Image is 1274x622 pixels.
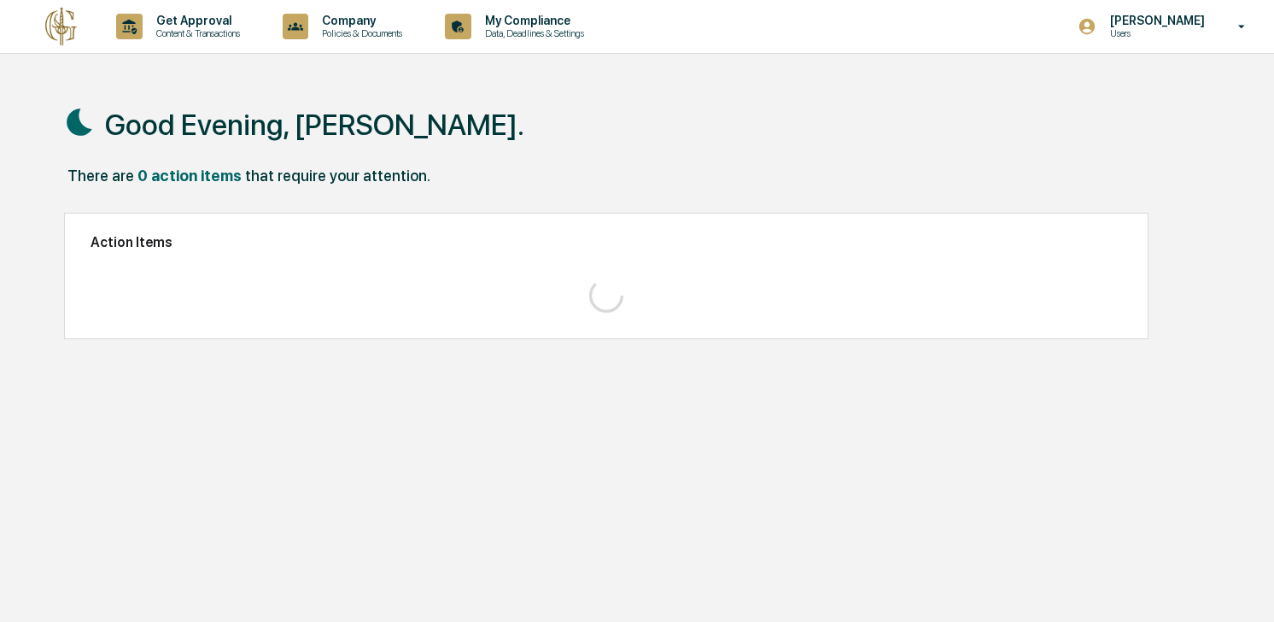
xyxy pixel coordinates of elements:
h2: Action Items [91,234,1123,250]
p: Policies & Documents [308,27,411,39]
p: Users [1096,27,1213,39]
h1: Good Evening, [PERSON_NAME]. [105,108,524,142]
p: Company [308,14,411,27]
div: There are [67,167,134,185]
div: 0 action items [137,167,242,185]
p: Content & Transactions [143,27,248,39]
div: that require your attention. [245,167,430,185]
img: logo [41,6,82,47]
p: My Compliance [471,14,593,27]
p: Get Approval [143,14,248,27]
p: [PERSON_NAME] [1096,14,1213,27]
p: Data, Deadlines & Settings [471,27,593,39]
